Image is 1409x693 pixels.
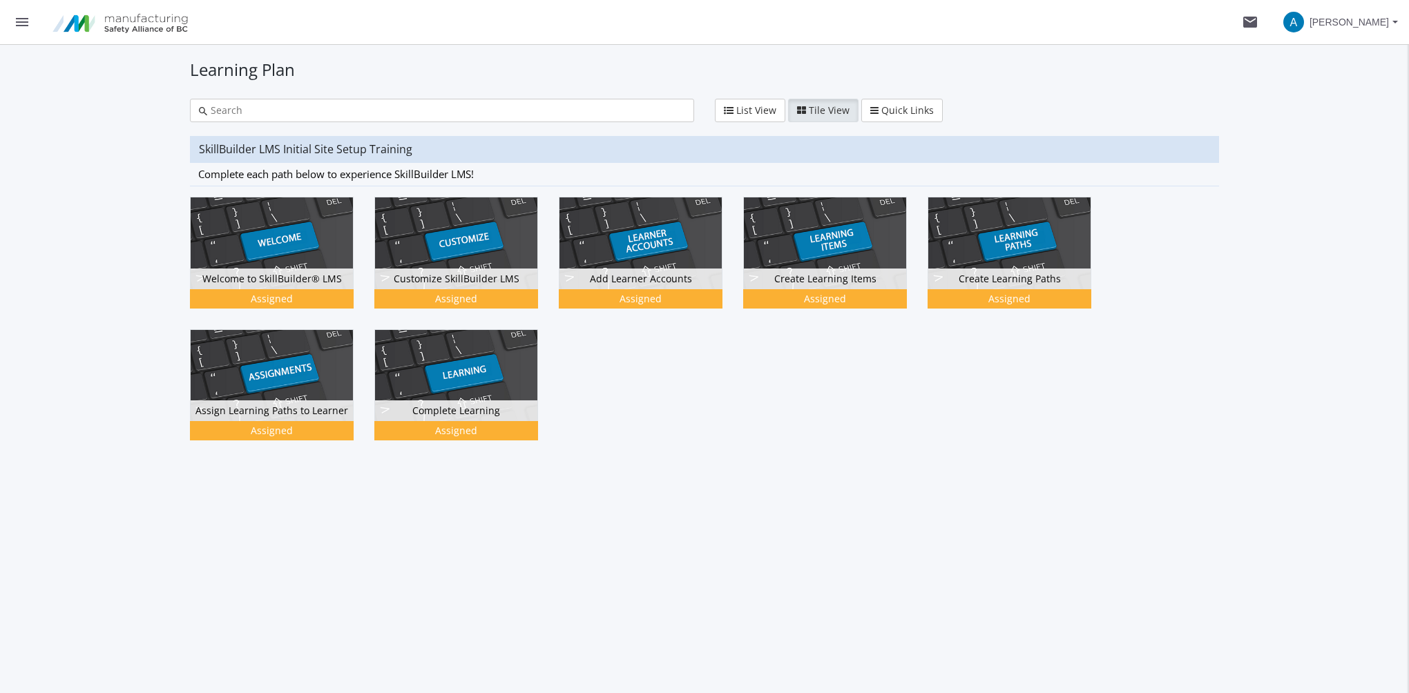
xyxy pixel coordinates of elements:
[198,167,474,181] span: Complete each path below to experience SkillBuilder LMS!
[1242,14,1258,30] mat-icon: mail
[744,269,906,289] div: Create Learning Items
[743,197,928,329] div: Create Learning Items
[193,292,351,306] div: Assigned
[559,197,743,329] div: Add Learner Accounts
[928,197,1112,329] div: Create Learning Paths
[881,104,934,117] span: Quick Links
[930,292,1089,306] div: Assigned
[193,424,351,438] div: Assigned
[736,104,776,117] span: List View
[746,292,904,306] div: Assigned
[191,400,353,421] div: Assign Learning Paths to Learner
[374,197,559,329] div: Customize SkillBuilder LMS
[559,269,722,289] div: Add Learner Accounts
[1310,10,1389,35] span: [PERSON_NAME]
[190,58,1219,81] h1: Learning Plan
[375,400,537,421] div: Complete Learning
[809,104,850,117] span: Tile View
[199,141,412,157] span: SkillBuilder LMS Initial Site Setup Training
[375,269,537,289] div: Customize SkillBuilder LMS
[377,292,535,306] div: Assigned
[374,329,559,461] div: Complete Learning
[190,329,374,461] div: Assign Learning Paths to Learner
[562,292,720,306] div: Assigned
[44,7,196,37] img: logo.png
[207,104,685,117] input: Search
[1283,12,1304,32] span: A
[191,269,353,289] div: Welcome to SkillBuilder® LMS
[190,197,374,329] div: Welcome to SkillBuilder® LMS
[14,14,30,30] mat-icon: menu
[377,424,535,438] div: Assigned
[928,269,1091,289] div: Create Learning Paths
